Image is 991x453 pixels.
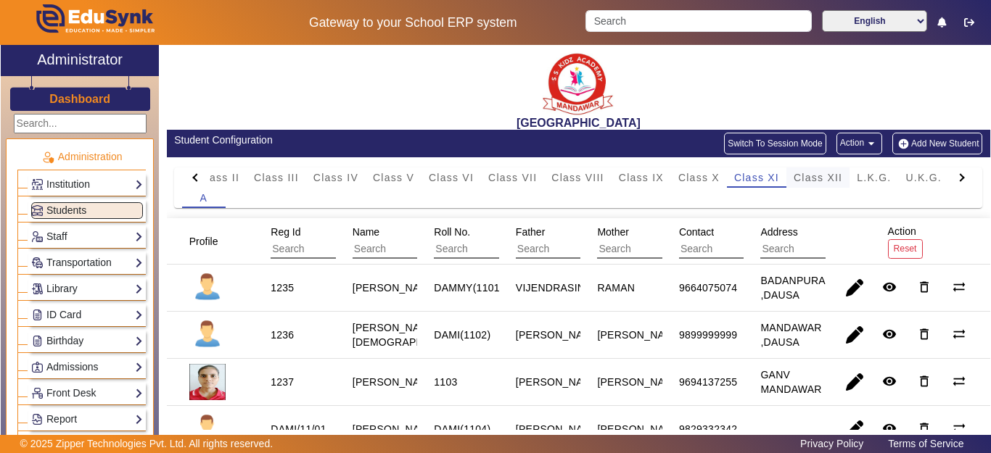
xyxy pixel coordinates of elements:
[49,92,110,106] h3: Dashboard
[674,219,827,264] div: Contact
[760,367,821,396] div: GANV MANDAWAR
[679,280,737,295] div: 9664075074
[516,240,646,259] input: Search
[189,364,226,400] img: ed2a0ce5-9c27-48e3-a4ff-20e14083dfab
[1,45,159,76] a: Administrator
[488,173,537,183] span: Class VII
[551,173,604,183] span: Class VIII
[516,226,545,238] span: Father
[189,411,226,447] img: profile.png
[353,282,438,294] staff-with-status: [PERSON_NAME]
[271,328,294,342] div: 1236
[905,173,942,183] span: U.K.G.
[952,327,966,341] mat-icon: sync_alt
[917,327,932,341] mat-icon: delete_outline
[516,280,601,295] div: VIJENDRASINGH
[46,204,86,216] span: Students
[37,51,123,68] h2: Administrator
[917,280,932,294] mat-icon: delete_outline
[174,133,571,148] div: Student Configuration
[14,114,147,133] input: Search...
[167,116,990,130] h2: [GEOGRAPHIC_DATA]
[271,280,294,295] div: 1235
[882,327,897,341] mat-icon: remove_red_eye
[542,49,614,116] img: b9104f0a-387a-4379-b368-ffa933cda262
[597,280,635,295] div: RAMAN
[266,219,419,264] div: Reg Id
[271,375,294,389] div: 1237
[429,173,474,183] span: Class VI
[678,173,720,183] span: Class X
[189,236,218,247] span: Profile
[864,136,879,151] mat-icon: arrow_drop_down
[597,328,683,342] div: [PERSON_NAME]
[857,173,891,183] span: L.K.G.
[896,138,911,150] img: add-new-student.png
[511,219,664,264] div: Father
[724,133,826,154] button: Switch To Session Mode
[254,173,299,183] span: Class III
[353,423,438,435] staff-with-status: [PERSON_NAME]
[734,173,779,183] span: Class XI
[271,422,326,436] div: DAMI/11/01
[353,226,379,238] span: Name
[883,218,928,264] div: Action
[952,374,966,388] mat-icon: sync_alt
[184,228,237,254] div: Profile
[434,328,490,342] div: DAMI(1102)
[271,240,400,259] input: Search
[41,151,54,164] img: Administration.png
[882,374,897,388] mat-icon: remove_red_eye
[434,422,490,436] div: DAMI(1104)
[585,10,811,32] input: Search
[189,270,226,306] img: profile.png
[49,91,111,107] a: Dashboard
[679,240,809,259] input: Search
[679,422,737,436] div: 9829332342
[760,320,821,349] div: MANDAWAR ,DAUSA
[516,422,601,436] div: [PERSON_NAME]
[679,226,714,238] span: Contact
[429,219,582,264] div: Roll No.
[592,219,745,264] div: Mother
[760,226,797,238] span: Address
[348,219,501,264] div: Name
[679,328,737,342] div: 9899999999
[31,202,143,219] a: Students
[434,280,503,295] div: DAMMY(1101)
[888,239,923,259] button: Reset
[892,133,982,154] button: Add New Student
[597,240,727,259] input: Search
[760,240,890,259] input: Search
[353,240,482,259] input: Search
[881,434,971,453] a: Terms of Service
[32,205,43,216] img: Students.png
[373,173,414,183] span: Class V
[836,133,882,154] button: Action
[256,15,571,30] h5: Gateway to your School ERP system
[917,421,932,436] mat-icon: delete_outline
[189,317,226,353] img: profile.png
[353,376,438,388] staff-with-status: [PERSON_NAME]
[882,280,897,294] mat-icon: remove_red_eye
[17,149,146,165] p: Administration
[434,226,470,238] span: Roll No.
[755,219,908,264] div: Address
[794,173,842,183] span: Class XII
[679,375,737,389] div: 9694137255
[434,375,457,389] div: 1103
[917,374,932,388] mat-icon: delete_outline
[271,226,300,238] span: Reg Id
[200,193,207,203] span: A
[198,173,239,183] span: Class II
[516,328,601,342] div: [PERSON_NAME]
[20,436,274,452] p: © 2025 Zipper Technologies Pvt. Ltd. All rights reserved.
[434,240,564,259] input: Search
[952,280,966,294] mat-icon: sync_alt
[313,173,358,183] span: Class IV
[952,421,966,436] mat-icon: sync_alt
[597,422,683,436] div: [PERSON_NAME]
[353,322,469,348] staff-with-status: [PERSON_NAME][DEMOGRAPHIC_DATA]
[597,226,629,238] span: Mother
[793,434,871,453] a: Privacy Policy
